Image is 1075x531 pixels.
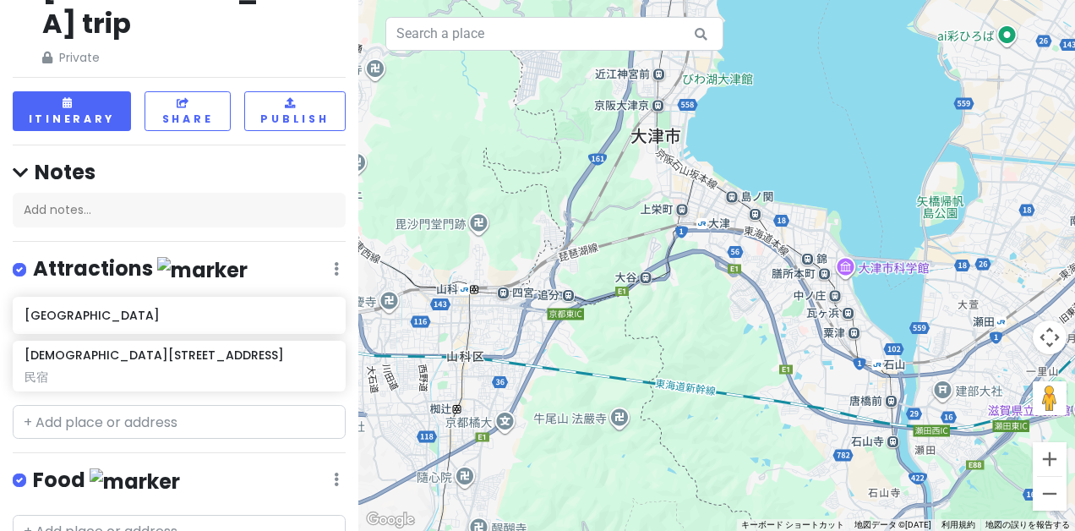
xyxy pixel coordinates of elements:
[941,520,975,529] a: 利用規約（新しいタブで開きます）
[741,519,844,531] button: キーボード ショートカット
[33,255,248,283] h4: Attractions
[1033,442,1067,476] button: ズームイン
[42,48,318,67] span: Private
[90,468,180,495] img: marker
[157,257,248,283] img: marker
[363,509,418,531] a: Google マップでこの地域を開きます（新しいウィンドウが開きます）
[145,91,231,131] button: Share
[13,405,346,439] input: + Add place or address
[25,348,284,363] h6: [DEMOGRAPHIC_DATA][STREET_ADDRESS]
[25,308,333,323] h6: [GEOGRAPHIC_DATA]
[854,520,931,529] span: 地図データ ©[DATE]
[1033,477,1067,511] button: ズームアウト
[244,91,346,131] button: Publish
[363,509,418,531] img: Google
[385,17,723,51] input: Search a place
[33,467,180,495] h4: Food
[1033,381,1067,415] button: 地図上にペグマンをドロップして、ストリートビューを開きます
[25,370,333,385] div: 民宿
[13,193,346,228] div: Add notes...
[1033,320,1067,354] button: 地図のカメラ コントロール
[13,159,346,185] h4: Notes
[985,520,1070,529] a: 地図の誤りを報告する
[13,91,131,131] button: Itinerary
